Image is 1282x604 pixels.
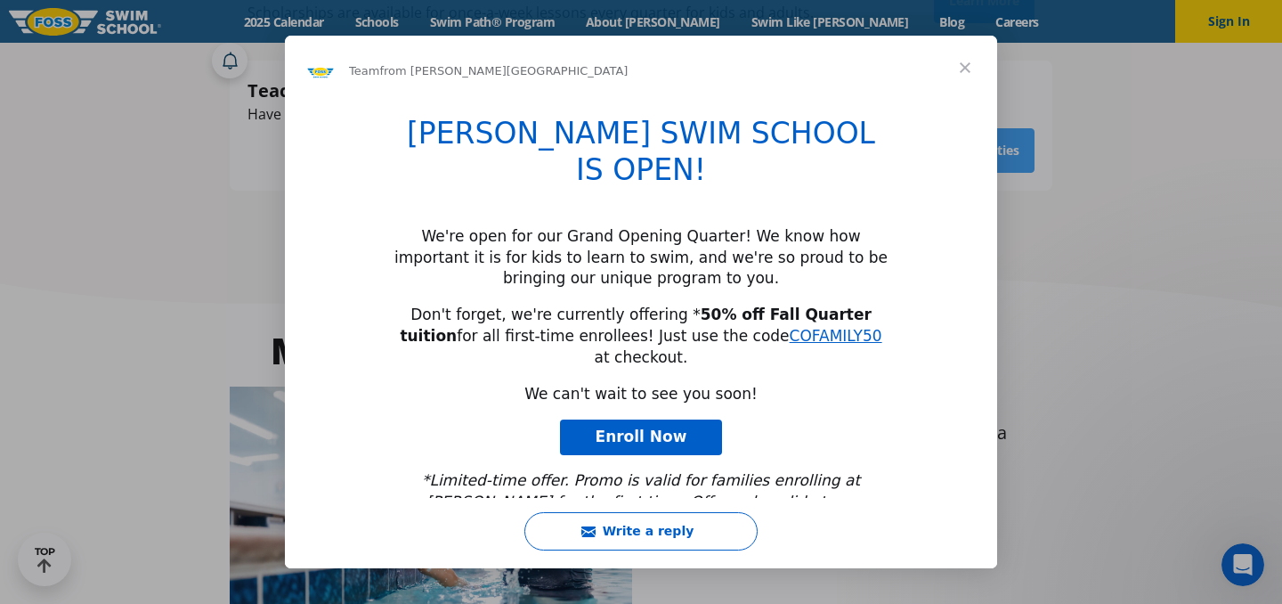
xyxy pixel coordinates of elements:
b: 50% off Fall Quarter tuition [400,306,871,345]
div: We can't wait to see you soon! [394,384,888,405]
span: from [PERSON_NAME][GEOGRAPHIC_DATA] [379,64,628,78]
button: Write a reply [524,512,758,551]
div: Don't forget, we're currently offering * for all first-time enrollees! Just use the code at check... [394,305,888,368]
div: We're open for our Grand Opening Quarter! We know how important it is for kids to learn to swim, ... [394,226,888,290]
a: COFAMILY50 [790,327,882,345]
a: Enroll Now [560,420,723,455]
img: Profile image for Team [306,57,335,86]
h1: [PERSON_NAME] SWIM SCHOOL IS OPEN! [394,116,888,200]
span: Enroll Now [596,428,687,445]
span: Close [933,36,997,100]
i: *Limited-time offer. Promo is valid for families enrolling at [PERSON_NAME] for the first time. O... [422,471,860,532]
span: Team [349,64,379,78]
